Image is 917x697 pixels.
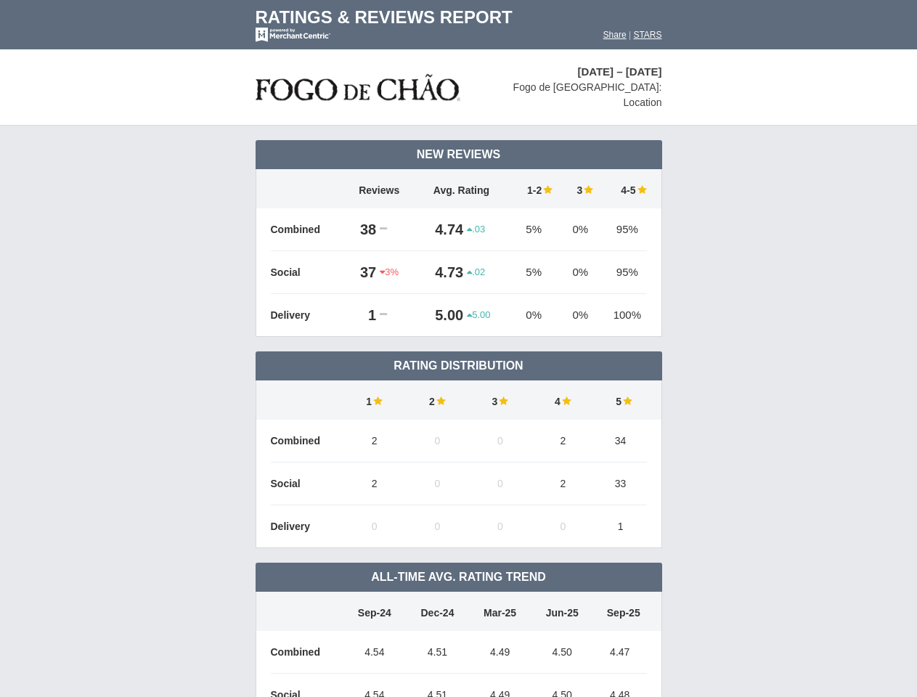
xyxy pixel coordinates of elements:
span: 5.00 [467,309,490,322]
td: 5.00 [415,294,467,337]
td: Jun-25 [531,592,593,631]
td: Reviews [343,169,415,208]
td: Combined [271,420,343,462]
span: 0 [497,521,503,532]
td: 34 [595,420,647,462]
a: STARS [633,30,661,40]
span: 0 [434,435,440,447]
td: 3 [560,169,600,208]
td: 5% [508,208,560,251]
td: 0% [508,294,560,337]
td: 2 [406,380,469,420]
td: Rating Distribution [256,351,662,380]
span: 3% [380,266,399,279]
span: 0 [497,435,503,447]
td: 0% [560,208,600,251]
td: 5% [508,251,560,294]
td: 95% [600,208,646,251]
td: 37 [343,251,380,294]
img: star-full-15.png [435,396,446,406]
img: star-full-15.png [372,396,383,406]
td: Combined [271,631,343,674]
img: star-full-15.png [497,396,508,406]
td: 4.54 [343,631,407,674]
td: 3 [469,380,532,420]
td: 0% [560,294,600,337]
img: stars-fogo-de-chao-logo-50.png [256,70,460,105]
span: .02 [467,266,485,279]
td: 2 [531,462,595,505]
img: star-full-15.png [561,396,571,406]
img: star-full-15.png [621,396,632,406]
td: 1 [343,294,380,337]
td: 0% [560,251,600,294]
td: Delivery [271,294,343,337]
td: 2 [343,420,407,462]
img: star-full-15.png [542,184,553,195]
td: Dec-24 [406,592,469,631]
td: 4-5 [600,169,646,208]
td: 33 [595,462,647,505]
td: 4.47 [593,631,647,674]
td: Mar-25 [469,592,531,631]
td: New Reviews [256,140,662,169]
img: star-full-15.png [636,184,647,195]
td: 4.50 [531,631,593,674]
td: Avg. Rating [415,169,508,208]
td: 1 [595,505,647,548]
img: star-full-15.png [582,184,593,195]
td: 100% [600,294,646,337]
td: 2 [343,462,407,505]
td: 4.49 [469,631,531,674]
td: 1 [343,380,407,420]
td: Sep-25 [593,592,647,631]
td: 4.51 [406,631,469,674]
td: 1-2 [508,169,560,208]
td: Sep-24 [343,592,407,631]
td: 95% [600,251,646,294]
td: Social [271,251,343,294]
img: mc-powered-by-logo-white-103.png [256,28,330,42]
span: Fogo de [GEOGRAPHIC_DATA]: Location [513,81,662,108]
td: 2 [531,420,595,462]
span: 0 [560,521,566,532]
td: 4 [531,380,595,420]
td: All-Time Avg. Rating Trend [256,563,662,592]
span: 0 [434,521,440,532]
span: 0 [372,521,378,532]
td: 4.74 [415,208,467,251]
td: 38 [343,208,380,251]
span: [DATE] – [DATE] [577,65,661,78]
td: 4.73 [415,251,467,294]
td: 5 [595,380,647,420]
span: | [629,30,631,40]
td: Delivery [271,505,343,548]
span: 0 [497,478,503,489]
span: 0 [434,478,440,489]
td: Social [271,462,343,505]
td: Combined [271,208,343,251]
span: .03 [467,223,485,236]
a: Share [603,30,627,40]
